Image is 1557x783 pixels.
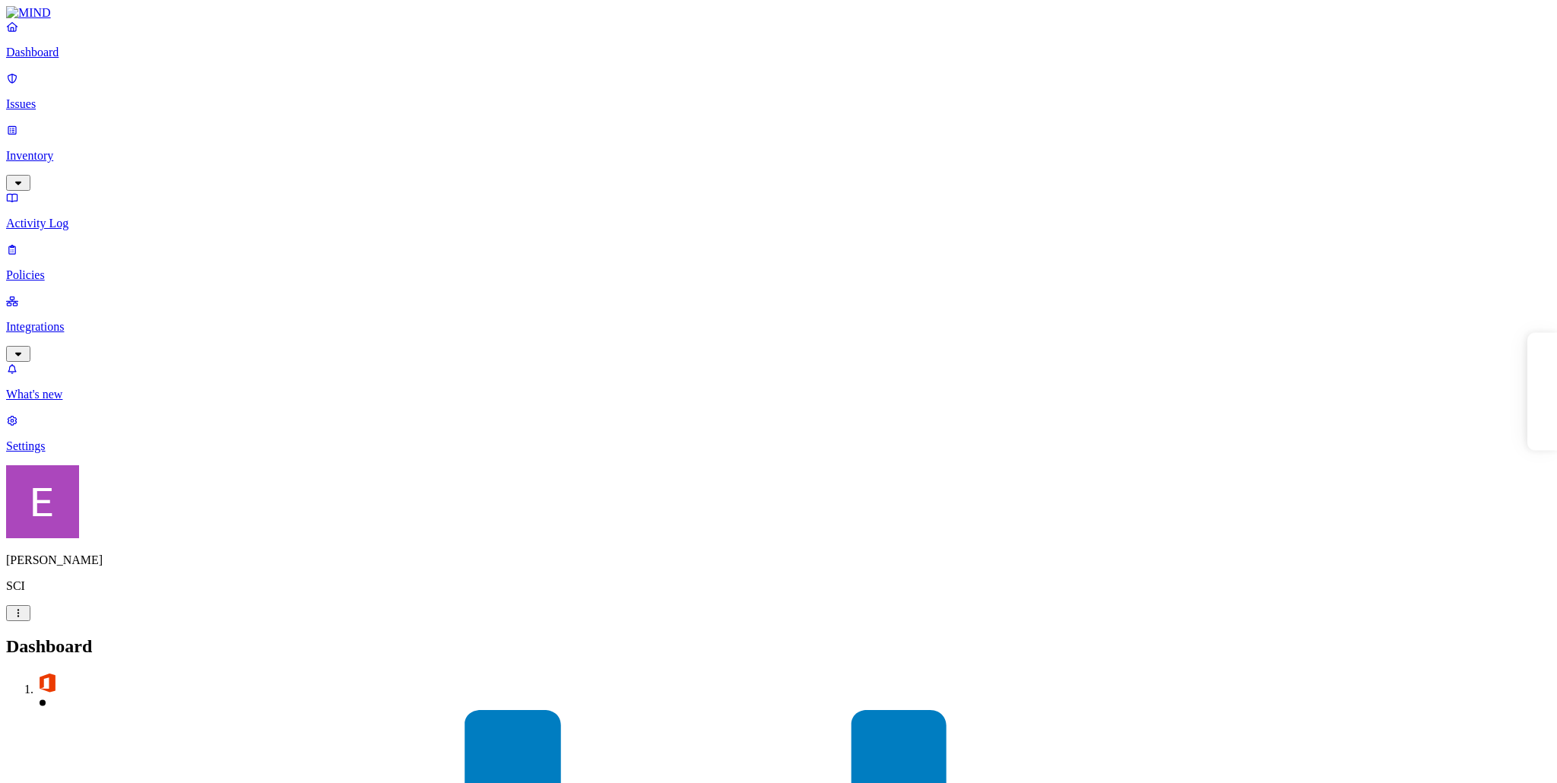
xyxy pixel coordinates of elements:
img: svg%3e [36,672,58,693]
p: Settings [6,439,1551,453]
p: Policies [6,268,1551,282]
a: Inventory [6,123,1551,189]
a: Integrations [6,294,1551,360]
img: Eran Barak [6,465,79,538]
p: Inventory [6,149,1551,163]
p: Integrations [6,320,1551,334]
img: MIND [6,6,51,20]
a: What's new [6,362,1551,401]
a: Issues [6,71,1551,111]
p: [PERSON_NAME] [6,553,1551,567]
a: Activity Log [6,191,1551,230]
p: What's new [6,388,1551,401]
a: Dashboard [6,20,1551,59]
h2: Dashboard [6,636,1551,657]
p: Issues [6,97,1551,111]
a: MIND [6,6,1551,20]
p: SCI [6,579,1551,593]
a: Policies [6,243,1551,282]
a: Settings [6,414,1551,453]
p: Dashboard [6,46,1551,59]
p: Activity Log [6,217,1551,230]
